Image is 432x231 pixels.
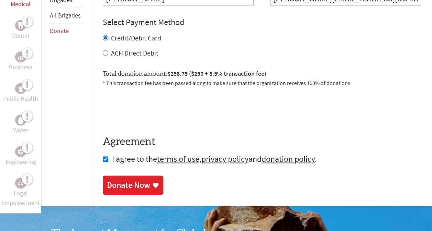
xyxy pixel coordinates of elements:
div: Water [15,114,26,125]
div: Business [15,51,26,62]
a: donation policy [262,154,315,164]
p: Public Health [3,94,38,104]
img: Dental [18,22,23,29]
p: Engineering [5,157,36,167]
p: Business [9,62,32,72]
div: Dental [15,20,26,31]
a: terms of use [157,154,199,164]
h4: Select Payment Method [103,17,421,28]
p: Legal Empowerment [1,189,40,208]
a: privacy policy [201,154,248,164]
span: I agree to the , and . [112,154,317,164]
img: Public Health [18,85,23,92]
img: Legal Empowerment [18,181,23,185]
span: $258.75 ($250 + 3.5% transaction fee) [167,70,266,77]
div: Donate Now [107,180,150,191]
div: Public Health [15,83,26,94]
li: Donate [50,23,84,38]
a: Donate [50,27,69,35]
div: Legal Empowerment [15,178,26,189]
a: EngineeringEngineering [5,146,36,167]
h4: Agreement [103,136,421,148]
img: Business [18,54,23,60]
a: Legal EmpowermentLegal Empowerment [1,178,40,208]
div: Engineering [15,146,26,157]
a: DentalDental [12,20,29,40]
a: All Brigades [50,11,81,19]
p: Dental [12,31,29,40]
p: * This transaction fee has been passed along to make sure that the organization receives 100% of ... [103,79,421,87]
iframe: reCAPTCHA [103,95,207,122]
label: Credit/Debit Card [111,34,161,42]
img: Water [18,116,23,124]
a: BusinessBusiness [9,51,32,72]
p: Water [13,125,28,135]
li: All Brigades [50,8,84,23]
a: Donate Now [103,175,163,195]
img: Engineering [18,149,23,154]
label: ACH Direct Debit [111,49,158,57]
label: Total donation amount: [103,69,266,79]
a: Public HealthPublic Health [3,83,38,104]
a: WaterWater [13,114,28,135]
